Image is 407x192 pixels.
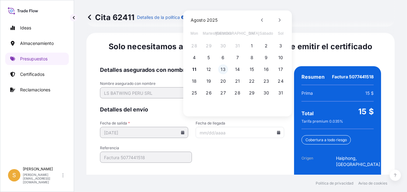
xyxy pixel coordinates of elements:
[336,174,381,186] span: [GEOGRAPHIC_DATA], [GEOGRAPHIC_DATA]
[204,64,214,74] button: 12
[189,76,199,86] button: 18
[5,84,69,96] a: Reclamaciones
[261,76,271,86] button: 23
[247,41,257,51] button: 1
[301,135,351,145] div: Cobertura a todo riesgo
[232,27,243,40] span: Jueves
[275,27,286,40] span: Domingo
[365,90,374,96] span: 15 $
[233,88,243,98] button: 28
[276,76,286,86] button: 24
[218,53,228,63] button: 6
[261,88,271,98] button: 30
[5,37,69,50] a: Almacenamiento
[100,106,284,113] span: Detalles del envío
[189,88,199,98] button: 25
[261,27,272,40] span: Sábado
[204,88,214,98] button: 26
[100,127,188,138] input: mm/dd/aaaa
[301,155,336,168] span: Origen
[12,172,16,178] span: S
[218,76,228,86] button: 20
[261,64,271,74] button: 16
[247,76,257,86] button: 22
[218,27,229,40] span: Miércoles
[5,53,69,65] a: Presupuestos
[301,74,325,80] span: Resumen
[233,41,243,51] button: 31
[301,174,336,186] span: Destino
[276,88,286,98] button: 31
[100,121,127,125] font: Fecha de salida
[196,127,284,138] input: mm/dd/aaaa
[20,56,48,62] p: Presupuestos
[247,27,258,40] span: Viernes
[233,76,243,86] button: 21
[233,53,243,63] button: 7
[20,25,31,31] p: Ideas
[189,41,199,51] button: 28
[301,119,343,124] span: %
[301,90,313,96] span: Prima
[5,68,69,81] a: Certificados
[261,53,271,63] button: 9
[191,16,218,24] div: Agosto 2025
[189,64,199,74] button: 11
[100,146,119,150] font: Referencia
[301,110,314,116] span: Total
[23,167,61,172] p: [PERSON_NAME]
[358,107,374,116] span: 15 $
[20,71,44,77] p: Certificados
[20,87,50,93] p: Reclamaciones
[247,88,257,98] button: 29
[203,27,214,40] span: Martes
[316,181,353,186] a: Política de privacidad
[276,53,286,63] button: 10
[276,41,286,51] button: 3
[336,155,381,168] span: Haiphong, [GEOGRAPHIC_DATA]
[189,27,200,40] span: Lunes
[218,41,228,51] button: 30
[137,14,180,20] p: Detalles de la política
[332,74,374,80] span: Factura 5077441518
[218,88,228,98] button: 27
[204,76,214,86] button: 19
[247,64,257,74] button: 15
[204,41,214,51] button: 29
[20,40,54,46] p: Almacenamiento
[261,41,271,51] button: 2
[189,53,199,63] button: 4
[301,119,339,124] font: Tarifa premium 0.035
[100,66,284,74] span: Detalles asegurados con nombre
[358,181,387,186] a: Aviso de cookies
[247,53,257,63] button: 8
[23,173,61,184] p: [PERSON_NAME][EMAIL_ADDRESS][DOMAIN_NAME]
[218,64,228,74] button: 13
[276,64,286,74] button: 17
[100,152,192,163] input: Su referencia interna
[204,53,214,63] button: 5
[100,81,156,86] font: Nombre asegurado con nombre
[5,22,69,34] a: Ideas
[233,64,243,74] button: 14
[95,12,135,22] font: Cita 62411
[109,42,372,51] font: Solo necesitamos algunos detalles más antes de emitir el certificado
[196,121,225,125] font: Fecha de llegada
